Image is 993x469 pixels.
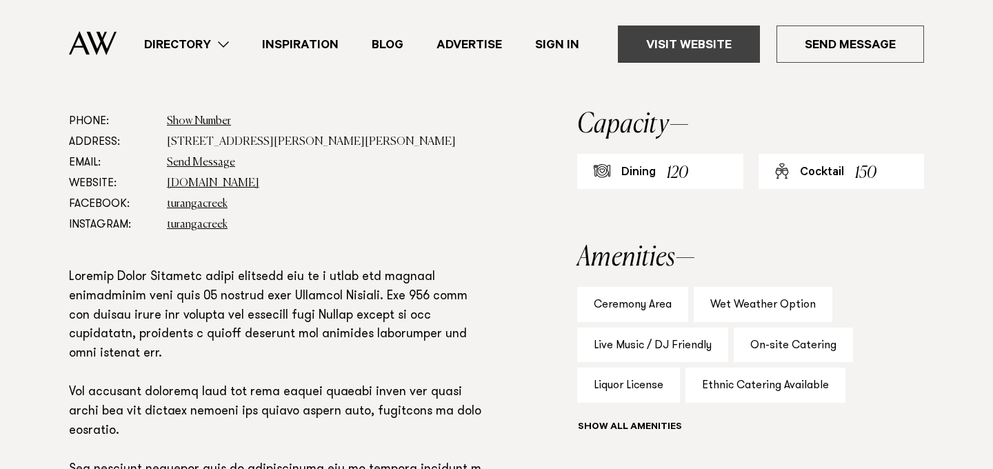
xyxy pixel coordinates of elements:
[420,35,519,54] a: Advertise
[167,199,228,210] a: turangacreek
[685,368,845,403] div: Ethnic Catering Available
[577,328,728,363] div: Live Music / DJ Friendly
[167,157,235,168] a: Send Message
[621,165,656,181] div: Dining
[69,132,156,152] dt: Address:
[577,287,688,322] div: Ceremony Area
[800,165,844,181] div: Cocktail
[776,26,924,63] a: Send Message
[69,31,117,55] img: Auckland Weddings Logo
[167,132,488,152] dd: [STREET_ADDRESS][PERSON_NAME][PERSON_NAME]
[167,219,228,230] a: turangacreek
[69,194,156,214] dt: Facebook:
[577,111,924,139] h2: Capacity
[245,35,355,54] a: Inspiration
[69,214,156,235] dt: Instagram:
[694,287,832,322] div: Wet Weather Option
[855,161,876,186] div: 150
[69,173,156,194] dt: Website:
[577,244,924,272] h2: Amenities
[69,111,156,132] dt: Phone:
[69,152,156,173] dt: Email:
[734,328,853,363] div: On-site Catering
[355,35,420,54] a: Blog
[167,116,231,127] a: Show Number
[519,35,596,54] a: Sign In
[577,368,680,403] div: Liquor License
[167,178,259,189] a: [DOMAIN_NAME]
[618,26,760,63] a: Visit Website
[667,161,688,186] div: 120
[128,35,245,54] a: Directory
